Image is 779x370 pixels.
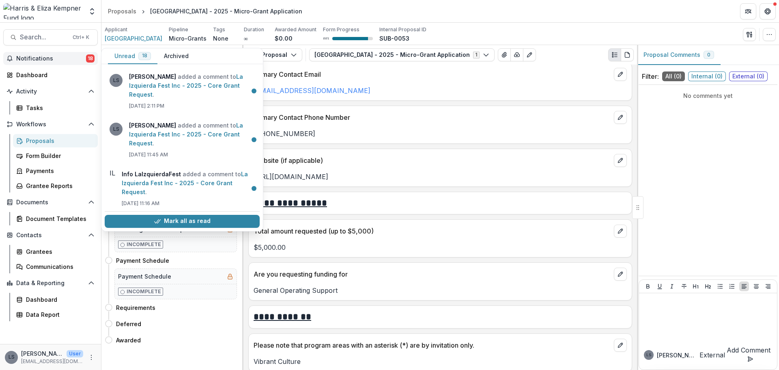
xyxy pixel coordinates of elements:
a: Payments [13,164,98,177]
p: SUB-0053 [379,34,409,43]
button: edit [614,268,627,281]
p: $5,000.00 [254,242,627,252]
p: Pipeline [169,26,188,33]
a: Tasks [13,101,98,115]
a: Dashboard [3,68,98,82]
nav: breadcrumb [105,5,306,17]
span: Search... [20,33,68,41]
button: External [696,350,725,360]
button: Align Left [739,281,749,291]
h4: Awarded [116,336,141,344]
p: Primary Contact Email [254,69,611,79]
button: Unread [108,48,157,64]
div: [GEOGRAPHIC_DATA] - 2025 - Micro-Grant Application [150,7,302,15]
p: added a comment to . [129,121,255,148]
p: Please note that program areas with an asterisk (*) are by invitation only. [254,340,611,350]
button: edit [614,111,627,124]
p: added a comment to . [129,72,255,99]
a: La Izquierda Fest Inc - 2025 - Core Grant Request [122,171,248,195]
p: Incomplete [127,288,161,295]
div: Communications [26,262,91,271]
span: Notifications [16,55,86,62]
button: edit [614,154,627,167]
p: Incomplete [127,241,161,248]
button: Notifications18 [3,52,98,65]
span: 18 [142,53,147,58]
div: Form Builder [26,151,91,160]
p: Are you requesting funding for [254,269,611,279]
button: Strike [679,281,689,291]
button: edit [614,68,627,81]
p: [PHONE_NUMBER] [254,129,627,138]
button: More [86,353,96,362]
button: Partners [740,3,756,19]
p: ∞ [244,34,248,43]
span: 18 [86,54,95,63]
a: [EMAIL_ADDRESS][DOMAIN_NAME] [254,87,370,95]
p: [EMAIL_ADDRESS][DOMAIN_NAME] [21,358,83,365]
button: Search... [3,29,98,45]
button: Ordered List [727,281,737,291]
span: External ( 0 ) [729,71,768,81]
button: Proposal [247,48,302,61]
h4: Requirements [116,303,155,312]
p: [PERSON_NAME] [21,349,63,358]
img: Harris & Eliza Kempner Fund logo [3,3,83,19]
p: Duration [244,26,264,33]
p: Vibrant Culture [254,357,627,366]
p: Internal Proposal ID [379,26,426,33]
a: [GEOGRAPHIC_DATA] [105,34,162,43]
a: Data Report [13,308,98,321]
button: Proposal Comments [637,45,721,65]
button: Open Contacts [3,229,98,242]
p: added a comment to . [122,170,255,197]
button: Heading 2 [703,281,713,291]
span: Contacts [16,232,85,239]
a: Document Templates [13,212,98,225]
button: Open entity switcher [86,3,98,19]
button: View Attached Files [498,48,511,61]
button: Edit as form [523,48,536,61]
a: Form Builder [13,149,98,162]
div: Payments [26,167,91,175]
button: Open Documents [3,196,98,209]
button: Italicize [667,281,677,291]
p: Awarded Amount [275,26,316,33]
button: Align Center [751,281,761,291]
p: Applicant [105,26,127,33]
div: Lauren Scott [646,353,651,357]
button: [GEOGRAPHIC_DATA] - 2025 - Micro-Grant Application1 [309,48,495,61]
div: Lauren Scott [9,355,15,360]
a: Proposals [13,134,98,147]
h4: Payment Schedule [116,256,169,265]
h4: Deferred [116,320,141,328]
button: edit [614,225,627,238]
div: Dashboard [16,71,91,79]
a: [URL][DOMAIN_NAME] [254,173,328,181]
p: Micro-Grants [169,34,207,43]
div: Proposals [26,136,91,145]
p: $0.00 [275,34,293,43]
button: Add Comment [725,345,772,365]
a: Grantee Reports [13,179,98,193]
div: Tasks [26,104,91,112]
p: 88 % [323,36,329,41]
a: Grantees [13,245,98,258]
p: Tags [213,26,225,33]
span: Internal ( 0 ) [688,71,726,81]
div: Document Templates [26,214,91,223]
p: User [67,350,83,357]
a: Communications [13,260,98,273]
p: No comments yet [642,91,774,100]
h5: Payment Schedule [118,272,171,281]
button: Bullet List [715,281,725,291]
div: Grantee Reports [26,182,91,190]
p: Form Progress [323,26,359,33]
button: Underline [655,281,665,291]
span: Workflows [16,121,85,128]
a: La Izquierda Fest Inc - 2025 - Core Grant Request [129,73,243,98]
div: Dashboard [26,295,91,304]
button: Open Workflows [3,118,98,131]
p: Total amount requested (up to $5,000) [254,226,611,236]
